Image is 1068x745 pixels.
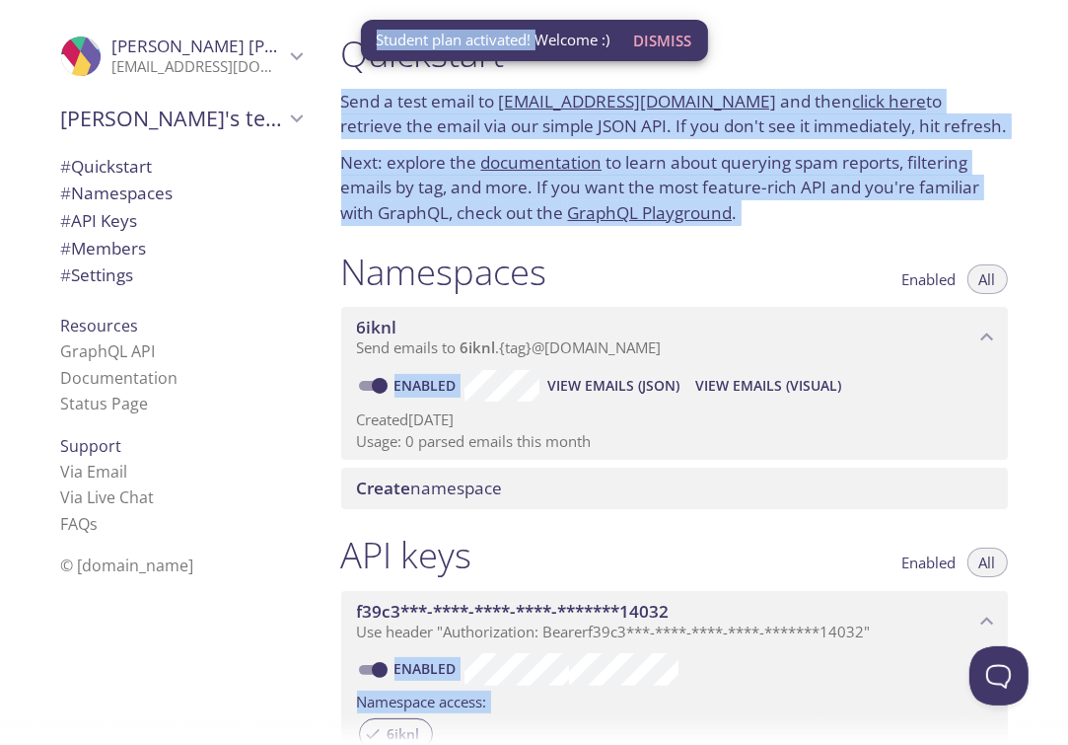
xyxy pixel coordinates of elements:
[341,533,472,577] h1: API keys
[890,264,968,294] button: Enabled
[61,263,72,286] span: #
[112,35,383,57] span: [PERSON_NAME] [PERSON_NAME]
[45,153,318,181] div: Quickstart
[61,367,178,389] a: Documentation
[61,182,72,204] span: #
[61,209,138,232] span: API Keys
[853,90,927,112] a: click here
[357,337,662,357] span: Send emails to . {tag} @[DOMAIN_NAME]
[61,155,153,178] span: Quickstart
[61,182,174,204] span: Namespaces
[61,393,149,414] a: Status Page
[357,431,992,452] p: Usage: 0 parsed emails this month
[91,513,99,535] span: s
[461,337,496,357] span: 6iknl
[547,374,679,398] span: View Emails (JSON)
[45,180,318,207] div: Namespaces
[357,316,397,338] span: 6iknl
[357,410,992,430] p: Created [DATE]
[357,477,503,499] span: namespace
[341,150,1008,226] p: Next: explore the to learn about querying spam reports, filtering emails by tag, and more. If you...
[61,209,72,232] span: #
[687,370,849,402] button: View Emails (Visual)
[112,57,284,77] p: [EMAIL_ADDRESS][DOMAIN_NAME]
[61,461,128,483] a: Via Email
[626,22,700,59] button: Dismiss
[61,486,155,508] a: Via Live Chat
[481,151,603,174] a: documentation
[695,374,841,398] span: View Emails (Visual)
[61,237,147,260] span: Members
[45,93,318,144] div: Ronald's team
[61,340,156,362] a: GraphQL API
[45,207,318,235] div: API Keys
[341,307,1008,368] div: 6iknl namespace
[45,261,318,289] div: Team Settings
[45,24,318,89] div: Ronald Paredes
[890,548,968,577] button: Enabled
[341,32,1008,76] h1: Quickstart
[341,250,547,294] h1: Namespaces
[341,468,1008,509] div: Create namespace
[61,555,194,576] span: © [DOMAIN_NAME]
[341,89,1008,139] p: Send a test email to and then to retrieve the email via our simple JSON API. If you don't see it ...
[392,659,464,678] a: Enabled
[967,264,1008,294] button: All
[969,646,1029,706] iframe: Help Scout Beacon - Open
[61,435,122,457] span: Support
[61,105,284,132] span: [PERSON_NAME]'s team
[967,548,1008,577] button: All
[539,370,687,402] button: View Emails (JSON)
[61,263,134,286] span: Settings
[357,477,411,499] span: Create
[61,513,99,535] a: FAQ
[61,237,72,260] span: #
[377,30,610,50] span: Student plan activated! Welcome :)
[499,90,777,112] a: [EMAIL_ADDRESS][DOMAIN_NAME]
[634,28,692,53] span: Dismiss
[357,686,487,714] label: Namespace access:
[45,235,318,262] div: Members
[392,376,464,395] a: Enabled
[61,315,139,336] span: Resources
[568,201,733,224] a: GraphQL Playground
[61,155,72,178] span: #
